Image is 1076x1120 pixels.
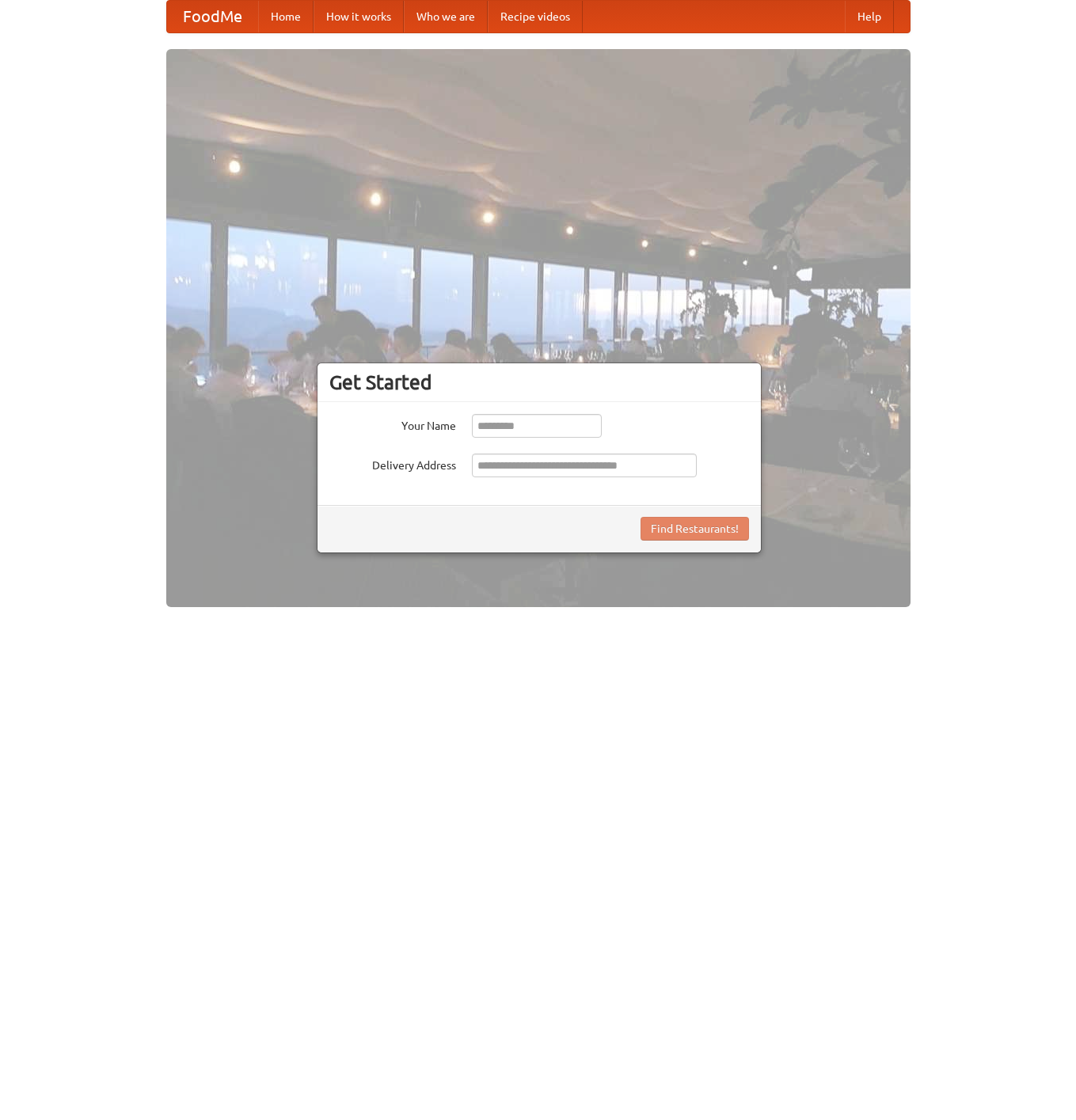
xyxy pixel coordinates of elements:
[314,1,404,32] a: How it works
[329,370,749,394] h3: Get Started
[641,517,749,541] button: Find Restaurants!
[167,1,258,32] a: FoodMe
[329,454,456,473] label: Delivery Address
[845,1,894,32] a: Help
[404,1,488,32] a: Who we are
[488,1,583,32] a: Recipe videos
[258,1,314,32] a: Home
[329,414,456,434] label: Your Name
